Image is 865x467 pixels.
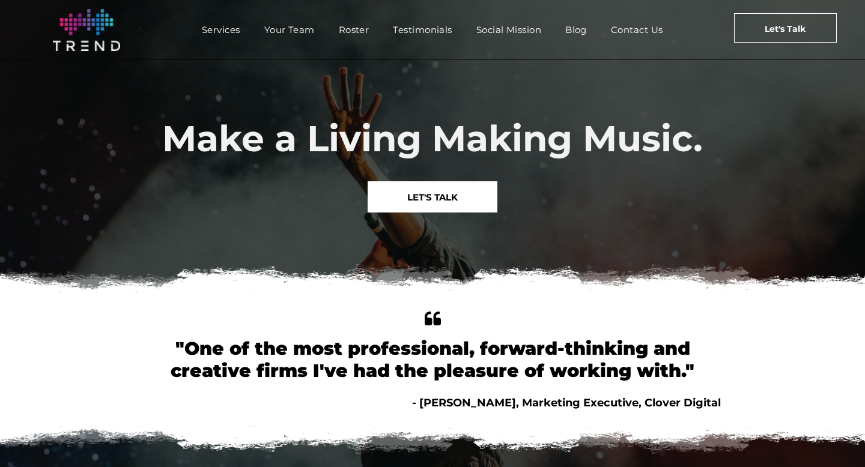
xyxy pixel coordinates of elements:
[599,21,675,38] a: Contact Us
[327,21,381,38] a: Roster
[381,21,464,38] a: Testimonials
[407,182,458,212] span: LET'S TALK
[805,409,865,467] iframe: Chat Widget
[734,13,837,43] a: Let's Talk
[171,337,694,382] font: "One of the most professional, forward-thinking and creative firms I've had the pleasure of worki...
[464,21,553,38] a: Social Mission
[412,396,721,409] span: - [PERSON_NAME], Marketing Executive, Clover Digital
[53,9,120,51] img: logo
[368,181,497,212] a: LET'S TALK
[162,116,703,160] span: Make a Living Making Music.
[553,21,599,38] a: Blog
[765,14,806,44] span: Let's Talk
[252,21,327,38] a: Your Team
[190,21,252,38] a: Services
